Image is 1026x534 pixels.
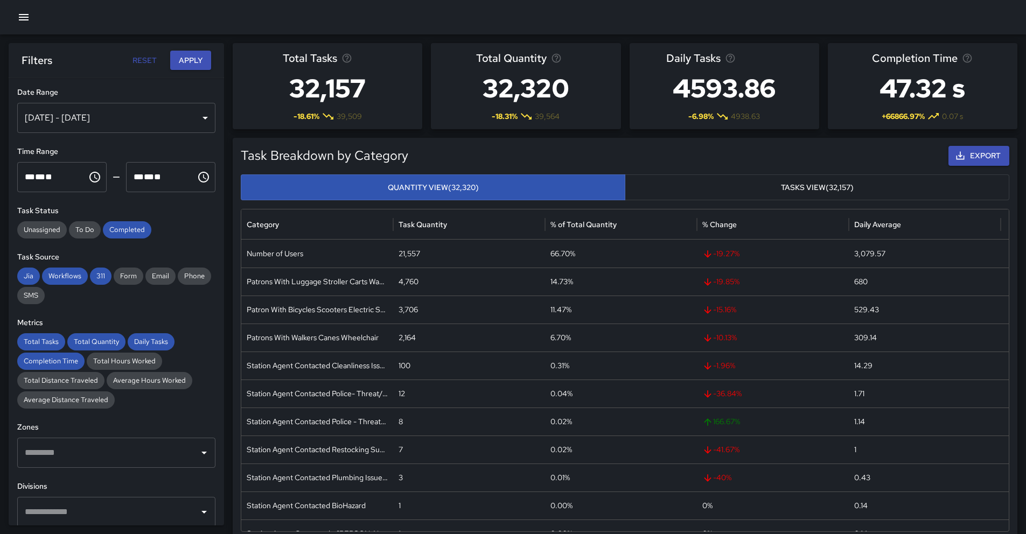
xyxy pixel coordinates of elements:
div: 14.29 [849,352,1001,380]
span: Minutes [144,173,154,181]
span: -10.13 % [702,324,843,352]
span: 39,564 [535,111,560,122]
div: 529.43 [849,296,1001,324]
span: + 66866.97 % [882,111,925,122]
span: -18.31 % [492,111,518,122]
div: Total Hours Worked [87,353,162,370]
div: 6.70% [545,324,697,352]
span: -15.16 % [702,296,843,324]
div: 4,760 [393,268,545,296]
button: Choose time, selected time is 11:59 PM [193,166,214,188]
h6: Filters [22,52,52,69]
div: Patrons With Luggage Stroller Carts Wagons [241,268,393,296]
div: To Do [69,221,101,238]
span: 39,509 [337,111,362,122]
button: Tasks View(32,157) [625,174,1009,201]
span: Completed [103,224,151,235]
div: 3 [393,463,545,491]
div: 1.14 [849,407,1001,435]
span: Total Quantity [476,50,547,67]
div: Completion Time [17,353,85,370]
span: -41.67 % [702,436,843,463]
span: Daily Tasks [666,50,721,67]
div: Station Agent Contacted Police - Threat/Assault between patrons [241,407,393,435]
div: Total Distance Traveled [17,372,104,389]
span: 4938.63 [731,111,760,122]
div: Patron With Bicycles Scooters Electric Scooters [241,296,393,324]
span: Hours [134,173,144,181]
div: 1 [393,491,545,519]
span: -19.85 % [702,268,843,296]
span: Minutes [35,173,45,181]
div: Workflows [42,268,88,285]
span: Total Tasks [17,336,65,347]
div: Phone [178,268,211,285]
span: -6.98 % [688,111,714,122]
div: 3,706 [393,296,545,324]
span: -36.84 % [702,380,843,407]
div: 0.02% [545,407,697,435]
span: 0 % [702,501,713,510]
div: Daily Tasks [128,333,175,350]
div: 12 [393,380,545,407]
div: Form [114,268,143,285]
h3: 47.32 s [872,67,973,110]
span: SMS [17,290,45,301]
div: 0.04% [545,380,697,407]
svg: Total task quantity in the selected period, compared to the previous period. [551,53,562,64]
h6: Task Source [17,251,215,263]
span: Total Quantity [67,336,125,347]
div: Station Agent Contacted Plumbing Issue Reported [241,463,393,491]
span: Completion Time [17,356,85,367]
span: Unassigned [17,224,67,235]
div: Patrons With Walkers Canes Wheelchair [241,324,393,352]
button: Choose time, selected time is 12:00 AM [84,166,106,188]
span: Average Distance Traveled [17,395,115,405]
span: Total Distance Traveled [17,375,104,386]
div: 1 [849,435,1001,463]
div: Average Distance Traveled [17,391,115,409]
div: Completed [103,221,151,238]
span: Daily Tasks [128,336,175,347]
span: 311 [90,271,111,282]
div: 8 [393,407,545,435]
span: -1.96 % [702,352,843,380]
span: -19.27 % [702,240,843,268]
h6: Task Status [17,205,215,217]
span: -18.61 % [294,111,319,122]
div: % of Total Quantity [550,220,617,229]
button: Quantity View(32,320) [241,174,625,201]
div: 1.71 [849,380,1001,407]
div: [DATE] - [DATE] [17,103,215,133]
div: Daily Average [854,220,901,229]
div: 7 [393,435,545,463]
div: Unassigned [17,221,67,238]
div: Average Hours Worked [107,372,192,389]
div: 100 [393,352,545,380]
span: Jia [17,271,40,282]
div: 309.14 [849,324,1001,352]
button: Apply [170,51,211,71]
div: 3,079.57 [849,240,1001,268]
svg: Total number of tasks in the selected period, compared to the previous period. [341,53,352,64]
div: Category [247,220,279,229]
h6: Date Range [17,87,215,99]
div: 21,557 [393,240,545,268]
span: Completion Time [872,50,958,67]
span: Phone [178,271,211,282]
h3: 32,157 [283,67,372,110]
div: Station Agent Contacted BioHazard [241,491,393,519]
span: Hours [25,173,35,181]
span: Workflows [42,271,88,282]
span: Average Hours Worked [107,375,192,386]
h3: 32,320 [476,67,576,110]
h6: Zones [17,421,215,433]
svg: Average number of tasks per day in the selected period, compared to the previous period. [725,53,736,64]
div: SMS [17,287,45,304]
div: Station Agent Contacted Restocking Supplies Request [241,435,393,463]
button: Reset [127,51,162,71]
div: Station Agent Contacted Cleanliness Issue Reported [241,352,393,380]
div: 14.73% [545,268,697,296]
div: Jia [17,268,40,285]
h5: Task Breakdown by Category [241,147,816,164]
